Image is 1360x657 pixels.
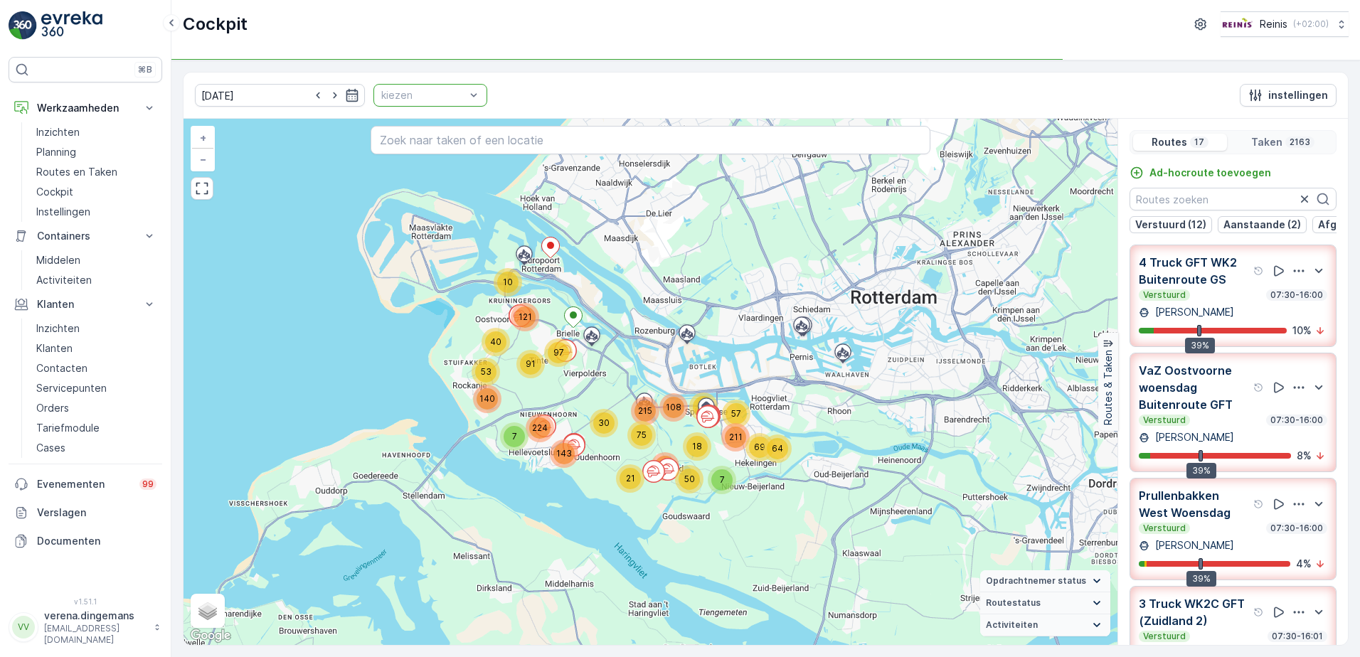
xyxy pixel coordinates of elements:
[138,64,152,75] p: ⌘B
[745,433,774,461] div: 69
[1186,463,1216,479] div: 39%
[616,464,644,493] div: 21
[763,434,792,463] div: 64
[659,393,688,422] div: 108
[980,614,1110,636] summary: Activiteiten
[986,575,1086,587] span: Opdrachtnemer status
[526,358,536,369] span: 91
[526,414,554,442] div: 224
[494,268,522,297] div: 10
[37,506,156,520] p: Verslagen
[1152,305,1234,319] p: [PERSON_NAME]
[692,441,702,452] span: 18
[626,473,635,484] span: 21
[36,381,107,395] p: Servicepunten
[187,626,234,645] img: Google
[31,338,162,358] a: Klanten
[1149,166,1271,180] p: Ad-hocroute toevoegen
[37,477,131,491] p: Evenementen
[9,290,162,319] button: Klanten
[9,11,37,40] img: logo
[1269,523,1324,534] p: 07:30-16:00
[1268,88,1328,102] p: instellingen
[503,277,513,287] span: 10
[980,592,1110,614] summary: Routestatus
[481,366,492,377] span: 53
[200,132,206,144] span: +
[651,452,679,481] div: 293
[31,270,162,290] a: Activiteiten
[183,13,248,36] p: Cockpit
[9,94,162,122] button: Werkzaamheden
[473,385,501,413] div: 140
[41,11,102,40] img: logo_light-DOdMpM7g.png
[31,438,162,458] a: Cases
[1139,487,1250,521] p: Prullenbakken West Woensdag
[37,534,156,548] p: Documenten
[192,149,213,170] a: Uitzoomen
[36,361,87,375] p: Contacten
[31,378,162,398] a: Servicepunten
[666,402,681,412] span: 108
[36,145,76,159] p: Planning
[500,422,528,451] div: 7
[720,474,725,485] span: 7
[1297,449,1312,463] p: 8 %
[638,405,652,416] span: 215
[1253,498,1265,510] div: help tooltippictogram
[684,474,695,484] span: 50
[31,202,162,222] a: Instellingen
[1218,216,1307,233] button: Aanstaande (2)
[381,88,465,102] p: kiezen
[1260,17,1287,31] p: Reinis
[1152,430,1234,444] p: [PERSON_NAME]
[142,479,154,490] p: 99
[1130,216,1212,233] button: Verstuurd (12)
[1139,254,1250,288] p: 4 Truck GFT WK2 Buitenroute GS
[1221,11,1349,37] button: Reinis(+02:00)
[9,597,162,606] span: v 1.51.1
[36,421,100,435] p: Tariefmodule
[31,122,162,142] a: Inzichten
[192,127,213,149] a: In zoomen
[1193,137,1206,148] p: 17
[544,338,573,367] div: 97
[44,609,147,623] p: verena.dingemans
[1292,324,1312,338] p: 10 %
[598,417,610,428] span: 30
[1101,350,1115,425] p: Routes & Taken
[1130,188,1337,210] input: Routes zoeken
[1139,362,1250,413] p: VaZ Oostvoorne woensdag Buitenroute GFT
[519,311,532,322] span: 121
[1270,631,1324,642] p: 07:30-16:01
[1152,538,1234,552] p: [PERSON_NAME]
[553,347,564,358] span: 97
[511,303,539,331] div: 121
[36,125,80,139] p: Inzichten
[1139,595,1250,629] p: 3 Truck WK2C GFT (Zuidland 2)
[689,392,718,421] div: 17
[37,101,134,115] p: Werkzaamheden
[722,400,750,428] div: 57
[31,162,162,182] a: Routes en Taken
[1186,571,1216,587] div: 39%
[512,431,517,442] span: 7
[980,570,1110,592] summary: Opdrachtnemer status
[36,165,117,179] p: Routes en Taken
[1142,289,1187,301] p: Verstuurd
[683,432,711,461] div: 18
[490,336,501,347] span: 40
[9,498,162,527] a: Verslagen
[36,253,80,267] p: Middelen
[36,185,73,199] p: Cockpit
[31,319,162,338] a: Inzichten
[195,84,365,107] input: dd/mm/yyyy
[472,358,500,386] div: 53
[31,250,162,270] a: Middelen
[550,439,578,468] div: 143
[1130,166,1271,180] a: Ad-hocroute toevoegen
[1142,631,1187,642] p: Verstuurd
[1152,135,1187,149] p: Routes
[1142,415,1187,426] p: Verstuurd
[754,442,765,452] span: 69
